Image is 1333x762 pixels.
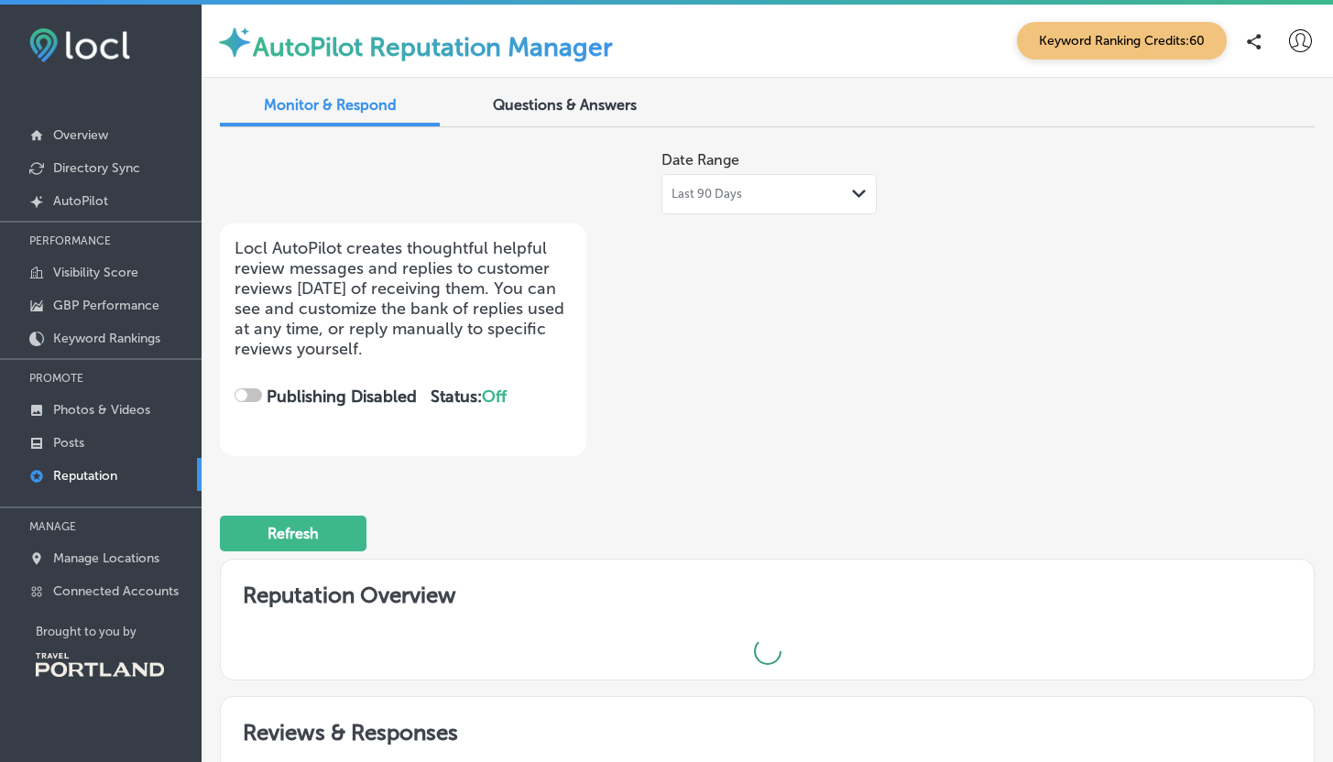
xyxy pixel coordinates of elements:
img: fda3e92497d09a02dc62c9cd864e3231.png [29,28,130,62]
label: AutoPilot Reputation Manager [253,32,613,62]
span: Off [482,386,507,407]
p: GBP Performance [53,298,159,313]
p: Reputation [53,468,117,484]
img: autopilot-icon [216,24,253,60]
label: Date Range [661,151,739,169]
p: Posts [53,435,84,451]
span: Monitor & Respond [264,96,397,114]
span: Last 90 Days [672,187,742,201]
strong: Publishing Disabled [267,386,417,407]
h2: Reviews & Responses [221,697,1314,760]
p: AutoPilot [53,193,108,209]
p: Manage Locations [53,550,159,566]
h2: Reputation Overview [221,560,1314,623]
strong: Status: [431,386,507,407]
p: Overview [53,127,108,143]
p: Connected Accounts [53,583,179,599]
p: Photos & Videos [53,402,150,418]
span: Questions & Answers [493,96,637,114]
p: Keyword Rankings [53,331,160,346]
p: Directory Sync [53,160,140,176]
p: Brought to you by [36,625,202,638]
button: Refresh [220,516,366,551]
img: Travel Portland [36,653,164,677]
span: Keyword Ranking Credits: 60 [1017,22,1227,60]
p: Locl AutoPilot creates thoughtful helpful review messages and replies to customer reviews [DATE] ... [235,238,572,359]
p: Visibility Score [53,265,138,280]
